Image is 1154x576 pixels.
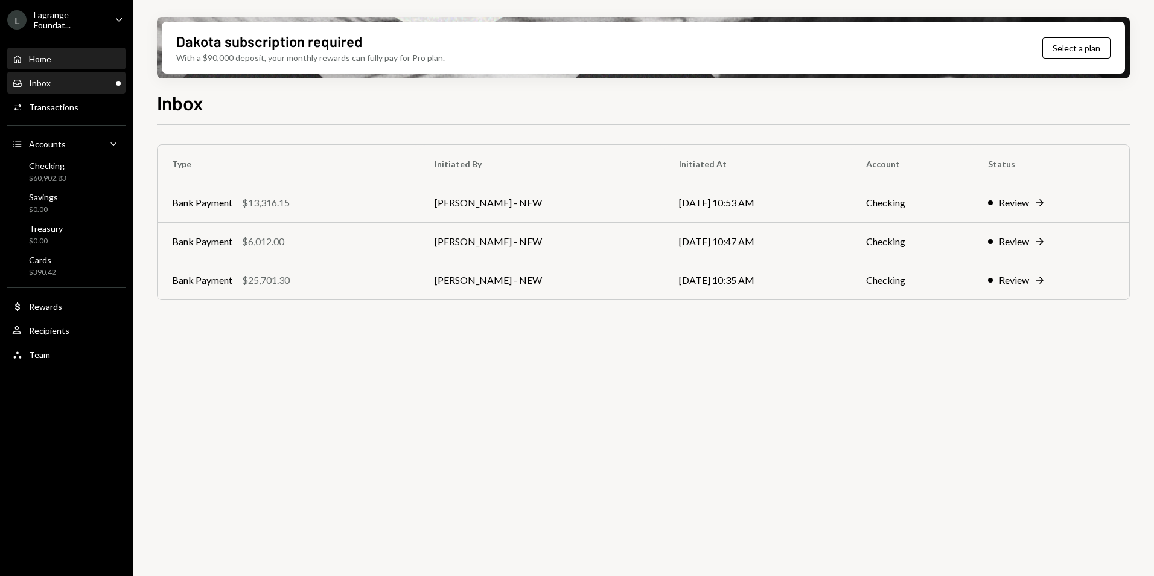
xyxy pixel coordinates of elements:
div: $390.42 [29,267,56,278]
div: $13,316.15 [242,196,290,210]
td: Checking [852,222,974,261]
div: Transactions [29,102,78,112]
div: With a $90,000 deposit, your monthly rewards can fully pay for Pro plan. [176,51,445,64]
td: [DATE] 10:53 AM [665,184,852,222]
td: [DATE] 10:47 AM [665,222,852,261]
div: Review [999,273,1029,287]
a: Savings$0.00 [7,188,126,217]
div: $60,902.83 [29,173,66,184]
th: Account [852,145,974,184]
div: Recipients [29,325,69,336]
div: Home [29,54,51,64]
div: L [7,10,27,30]
th: Initiated At [665,145,852,184]
a: Inbox [7,72,126,94]
button: Select a plan [1042,37,1111,59]
div: Bank Payment [172,234,232,249]
a: Recipients [7,319,126,341]
td: [PERSON_NAME] - NEW [420,184,665,222]
a: Accounts [7,133,126,155]
div: Inbox [29,78,51,88]
a: Home [7,48,126,69]
td: [DATE] 10:35 AM [665,261,852,299]
a: Rewards [7,295,126,317]
div: $25,701.30 [242,273,290,287]
td: Checking [852,184,974,222]
div: $0.00 [29,205,58,215]
a: Checking$60,902.83 [7,157,126,186]
div: Rewards [29,301,62,312]
div: $6,012.00 [242,234,284,249]
h1: Inbox [157,91,203,115]
a: Treasury$0.00 [7,220,126,249]
div: Treasury [29,223,63,234]
div: Cards [29,255,56,265]
a: Team [7,344,126,365]
div: $0.00 [29,236,63,246]
th: Initiated By [420,145,665,184]
div: Lagrange Foundat... [34,10,105,30]
div: Bank Payment [172,196,232,210]
div: Team [29,350,50,360]
th: Type [158,145,420,184]
div: Bank Payment [172,273,232,287]
td: Checking [852,261,974,299]
a: Cards$390.42 [7,251,126,280]
div: Checking [29,161,66,171]
div: Savings [29,192,58,202]
th: Status [974,145,1129,184]
div: Dakota subscription required [176,31,362,51]
div: Review [999,196,1029,210]
a: Transactions [7,96,126,118]
td: [PERSON_NAME] - NEW [420,222,665,261]
td: [PERSON_NAME] - NEW [420,261,665,299]
div: Accounts [29,139,66,149]
div: Review [999,234,1029,249]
